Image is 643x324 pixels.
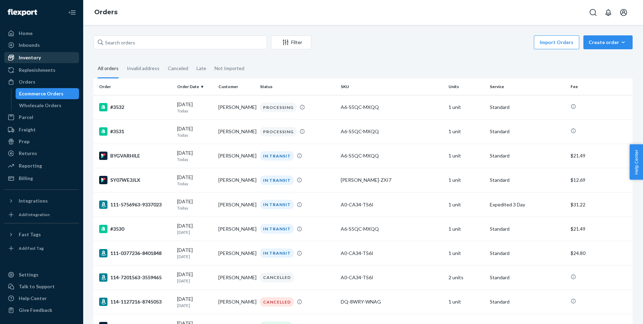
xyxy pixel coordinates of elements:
div: Create order [589,39,627,46]
div: Help Center [19,295,47,302]
div: [DATE] [177,247,213,259]
div: Domain: [DOMAIN_NAME] [18,18,76,24]
div: CANCELLED [260,297,294,307]
div: Fast Tags [19,231,41,238]
div: PROCESSING [260,127,297,136]
div: Canceled [168,59,188,77]
td: 1 unit [446,95,487,119]
div: BYGVARHILE [99,152,172,160]
a: Orders [94,8,118,16]
a: Ecommerce Orders [16,88,79,99]
th: SKU [338,78,446,95]
p: Standard [490,225,565,232]
td: [PERSON_NAME] [216,265,257,290]
a: Returns [4,148,79,159]
p: Today [177,205,213,211]
button: Help Center [629,144,643,180]
div: A0-CA34-TS6I [341,274,443,281]
button: Give Feedback [4,305,79,316]
td: [PERSON_NAME] [216,144,257,168]
div: 114-1127216-8745053 [99,298,172,306]
td: [PERSON_NAME] [216,168,257,192]
div: PROCESSING [260,103,297,112]
a: Settings [4,269,79,280]
p: [DATE] [177,229,213,235]
div: CANCELLED [260,273,294,282]
p: Standard [490,104,565,111]
div: A0-CA34-TS6I [341,201,443,208]
div: DQ-8WRY-WNAG [341,298,443,305]
p: Standard [490,274,565,281]
a: Talk to Support [4,281,79,292]
div: Billing [19,175,33,182]
div: #3532 [99,103,172,111]
div: IN TRANSIT [260,248,294,258]
div: Invalid address [127,59,159,77]
a: Reporting [4,160,79,171]
td: [PERSON_NAME] [216,241,257,265]
div: Talk to Support [19,283,55,290]
th: Units [446,78,487,95]
div: [DATE] [177,174,213,187]
div: IN TRANSIT [260,176,294,185]
a: Inventory [4,52,79,63]
div: A6-S5QC-MXQQ [341,104,443,111]
td: $31.22 [568,193,633,217]
div: Returns [19,150,37,157]
p: Standard [490,152,565,159]
th: Order Date [174,78,216,95]
a: Wholesale Orders [16,100,79,111]
div: Home [19,30,33,37]
p: Today [177,132,213,138]
a: Freight [4,124,79,135]
td: [PERSON_NAME] [216,95,257,119]
button: Filter [271,35,311,49]
div: Prep [19,138,29,145]
p: [DATE] [177,254,213,259]
button: Close Navigation [65,6,79,19]
div: Reporting [19,162,42,169]
a: Orders [4,76,79,87]
td: [PERSON_NAME] [216,217,257,241]
div: Inventory [19,54,41,61]
div: Give Feedback [19,307,52,314]
div: #3531 [99,127,172,136]
div: Domain Overview [26,41,62,45]
p: Standard [490,177,565,184]
div: Add Fast Tag [19,245,44,251]
p: Today [177,181,213,187]
div: All orders [98,59,119,78]
div: Freight [19,126,36,133]
div: Replenishments [19,67,55,74]
div: Integrations [19,197,48,204]
button: Import Orders [534,35,579,49]
th: Service [487,78,568,95]
td: [PERSON_NAME] [216,119,257,144]
p: [DATE] [177,278,213,284]
div: Not Imported [215,59,244,77]
div: Wholesale Orders [19,102,61,109]
td: 2 units [446,265,487,290]
p: Today [177,156,213,162]
div: A0-CA34-TS6I [341,250,443,257]
a: Add Integration [4,209,79,220]
button: Open account menu [617,6,631,19]
p: Expedited 3 Day [490,201,565,208]
p: [DATE] [177,302,213,308]
div: #3530 [99,225,172,233]
div: [PERSON_NAME]-ZXI7 [341,177,443,184]
div: [DATE] [177,271,213,284]
a: Parcel [4,112,79,123]
p: Standard [490,128,565,135]
div: SY07WE3JLX [99,176,172,184]
div: 111-5756963-9337023 [99,201,172,209]
td: $12.69 [568,168,633,192]
div: [DATE] [177,101,213,114]
div: [DATE] [177,150,213,162]
ol: breadcrumbs [89,2,123,23]
div: A6-S5QC-MXQQ [341,225,443,232]
div: [DATE] [177,198,213,211]
div: [DATE] [177,222,213,235]
td: 1 unit [446,290,487,314]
